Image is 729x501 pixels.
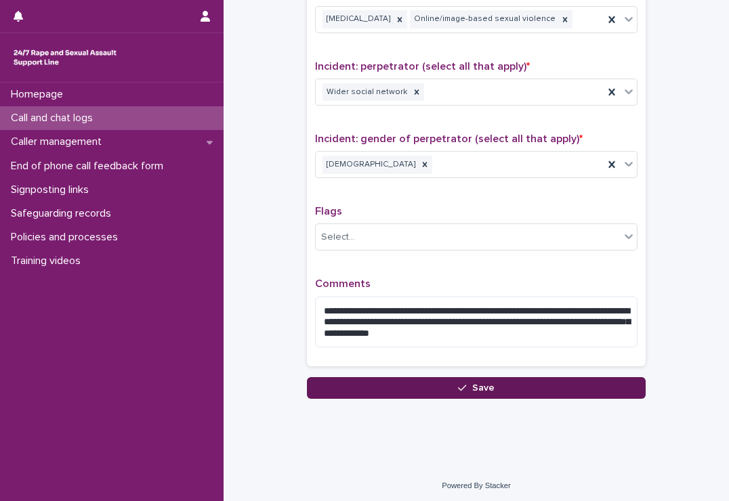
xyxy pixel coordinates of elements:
[5,112,104,125] p: Call and chat logs
[321,230,355,244] div: Select...
[322,83,409,102] div: Wider social network
[5,207,122,220] p: Safeguarding records
[442,481,510,489] a: Powered By Stacker
[315,206,342,217] span: Flags
[315,133,583,144] span: Incident: gender of perpetrator (select all that apply)
[5,135,112,148] p: Caller management
[322,156,417,174] div: [DEMOGRAPHIC_DATA]
[5,255,91,267] p: Training videos
[315,278,371,289] span: Comments
[5,160,174,173] p: End of phone call feedback form
[5,231,129,244] p: Policies and processes
[315,61,530,72] span: Incident: perpetrator (select all that apply)
[472,383,495,393] span: Save
[5,183,100,196] p: Signposting links
[5,88,74,101] p: Homepage
[410,10,558,28] div: Online/image-based sexual violence
[307,377,646,399] button: Save
[322,10,392,28] div: [MEDICAL_DATA]
[11,44,119,71] img: rhQMoQhaT3yELyF149Cw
